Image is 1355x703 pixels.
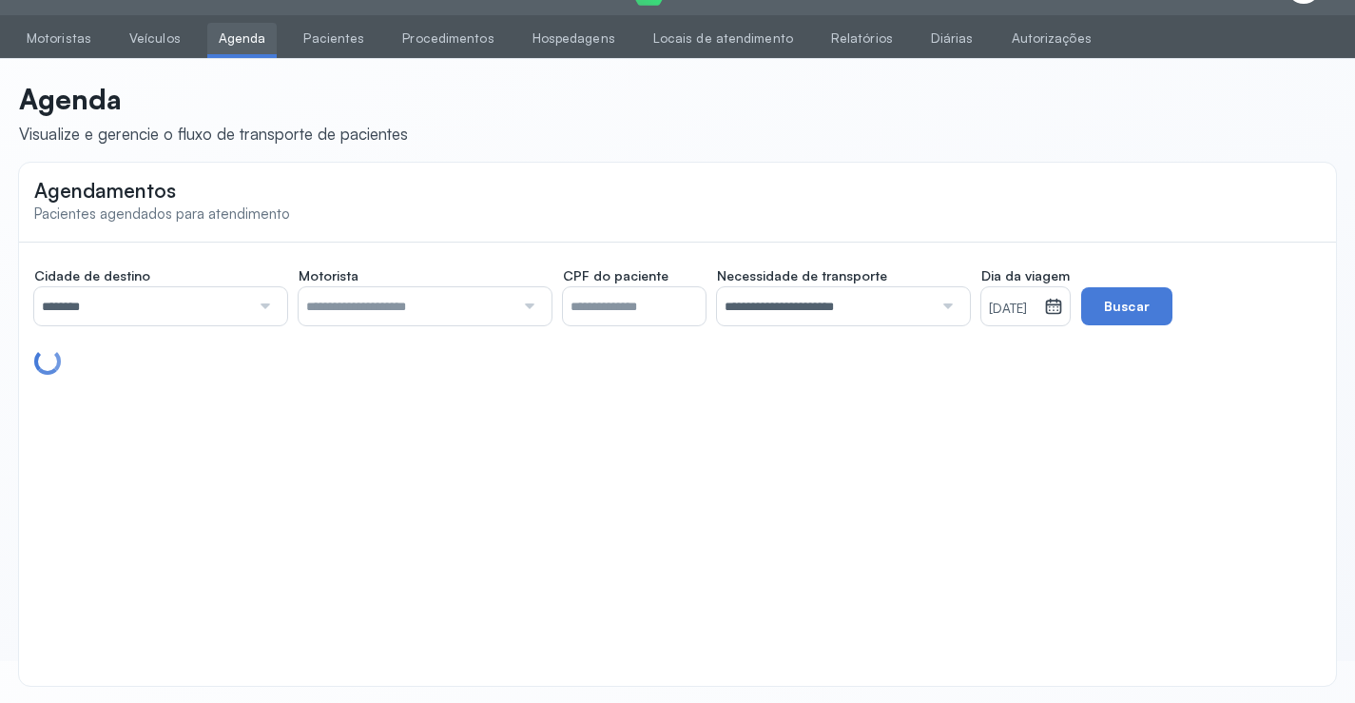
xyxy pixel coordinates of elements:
[34,178,176,203] span: Agendamentos
[19,82,408,116] p: Agenda
[642,23,804,54] a: Locais de atendimento
[19,124,408,144] div: Visualize e gerencie o fluxo de transporte de pacientes
[521,23,627,54] a: Hospedagens
[391,23,505,54] a: Procedimentos
[989,300,1036,319] small: [DATE]
[34,267,150,284] span: Cidade de destino
[919,23,985,54] a: Diárias
[1081,287,1172,325] button: Buscar
[118,23,192,54] a: Veículos
[820,23,904,54] a: Relatórios
[563,267,668,284] span: CPF do paciente
[15,23,103,54] a: Motoristas
[207,23,278,54] a: Agenda
[717,267,887,284] span: Necessidade de transporte
[299,267,358,284] span: Motorista
[34,205,290,223] span: Pacientes agendados para atendimento
[292,23,376,54] a: Pacientes
[1000,23,1103,54] a: Autorizações
[981,267,1070,284] span: Dia da viagem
